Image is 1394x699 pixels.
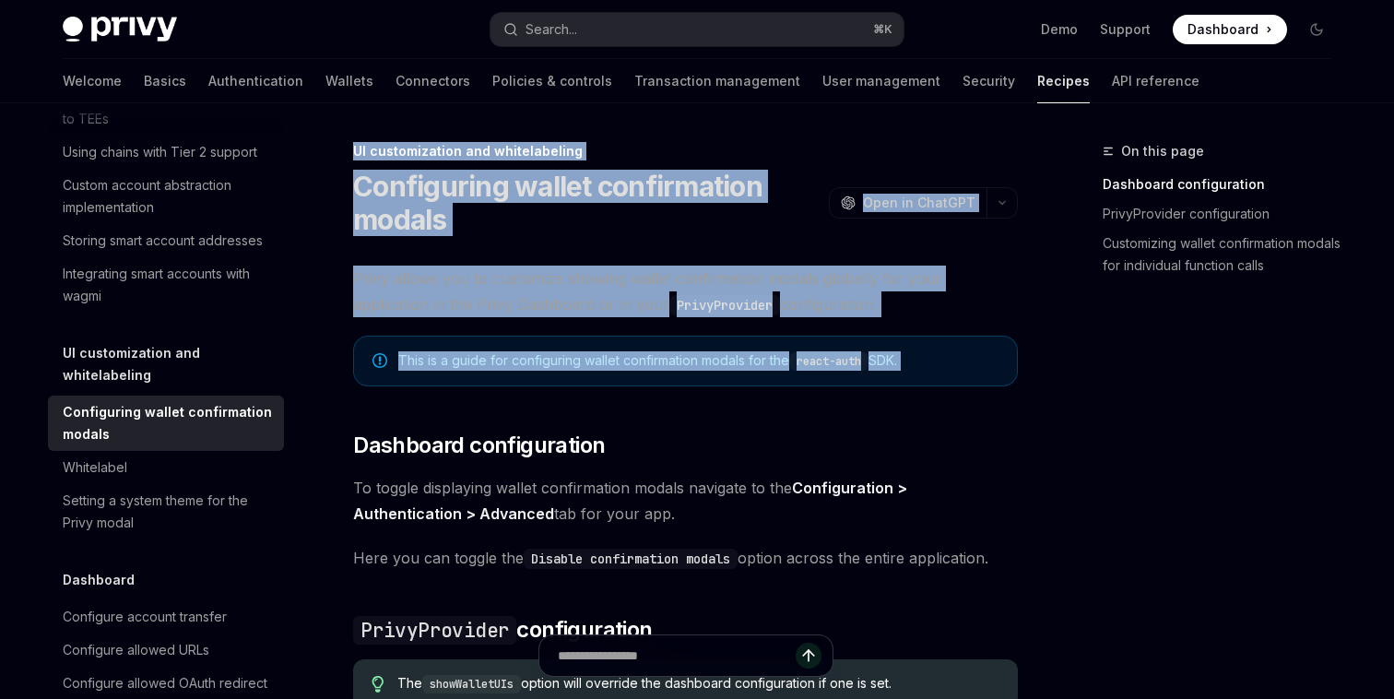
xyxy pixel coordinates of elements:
[490,13,904,46] button: Search...⌘K
[796,643,821,669] button: Send message
[63,401,273,445] div: Configuring wallet confirmation modals
[963,59,1015,103] a: Security
[325,59,373,103] a: Wallets
[208,59,303,103] a: Authentication
[669,295,780,315] code: PrivyProvider
[353,142,1018,160] div: UI customization and whitelabeling
[63,342,284,386] h5: UI customization and whitelabeling
[63,606,227,628] div: Configure account transfer
[353,170,821,236] h1: Configuring wallet confirmation modals
[398,351,998,371] div: This is a guide for configuring wallet confirmation modals for the SDK.
[634,59,800,103] a: Transaction management
[63,569,135,591] h5: Dashboard
[353,545,1018,571] span: Here you can toggle the option across the entire application.
[1103,199,1346,229] a: PrivyProvider configuration
[1112,59,1199,103] a: API reference
[558,635,796,676] input: Ask a question...
[353,431,605,460] span: Dashboard configuration
[63,639,209,661] div: Configure allowed URLs
[63,141,257,163] div: Using chains with Tier 2 support
[48,396,284,451] a: Configuring wallet confirmation modals
[63,174,273,219] div: Custom account abstraction implementation
[63,17,177,42] img: dark logo
[48,600,284,634] a: Configure account transfer
[1100,20,1151,39] a: Support
[1187,20,1258,39] span: Dashboard
[48,451,284,484] a: Whitelabel
[372,353,387,368] svg: Note
[822,59,940,103] a: User management
[48,224,284,257] a: Storing smart account addresses
[353,475,1018,527] span: To toggle displaying wallet confirmation modals navigate to the tab for your app.
[1041,20,1078,39] a: Demo
[1121,140,1204,162] span: On this page
[48,484,284,539] a: Setting a system theme for the Privy modal
[873,22,892,37] span: ⌘ K
[144,59,186,103] a: Basics
[63,456,127,479] div: Whitelabel
[1103,229,1346,280] a: Customizing wallet confirmation modals for individual function calls
[1302,15,1331,44] button: Toggle dark mode
[48,136,284,169] a: Using chains with Tier 2 support
[63,490,273,534] div: Setting a system theme for the Privy modal
[829,187,986,219] button: Open in ChatGPT
[48,169,284,224] a: Custom account abstraction implementation
[863,194,975,212] span: Open in ChatGPT
[789,352,868,371] code: react-auth
[396,59,470,103] a: Connectors
[48,634,284,667] a: Configure allowed URLs
[353,616,516,645] code: PrivyProvider
[1173,15,1287,44] a: Dashboard
[353,615,652,645] span: configuration
[1037,59,1090,103] a: Recipes
[63,59,122,103] a: Welcome
[63,263,273,307] div: Integrating smart accounts with wagmi
[63,230,263,252] div: Storing smart account addresses
[492,59,612,103] a: Policies & controls
[1103,170,1346,199] a: Dashboard configuration
[353,266,1018,317] span: Privy allows you to customize showing wallet confirmation modals globally for your application in...
[526,18,577,41] div: Search...
[48,257,284,313] a: Integrating smart accounts with wagmi
[524,549,738,569] code: Disable confirmation modals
